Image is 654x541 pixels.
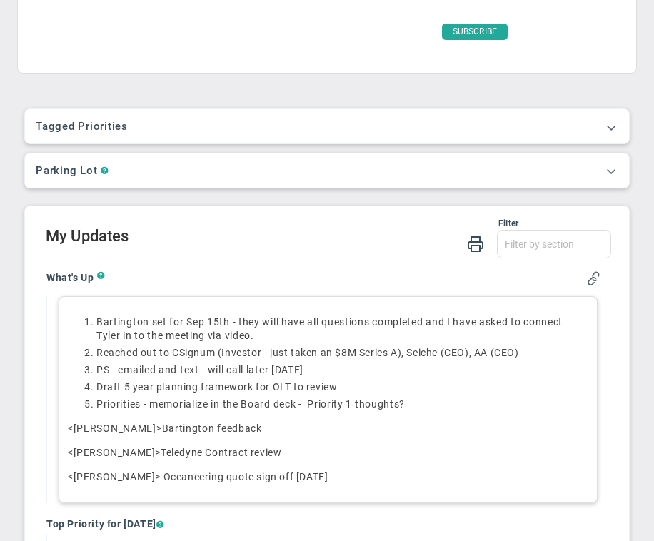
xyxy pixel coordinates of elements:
[162,423,262,434] span: Bartington feedback
[96,398,405,410] span: Priorities - memorialize in the Board deck - Priority 1 thoughts?
[498,231,610,258] input: Filter by section
[36,164,97,177] h3: Parking Lot
[46,517,600,530] h4: Top Priority for [DATE]
[96,347,519,358] span: Reached out to CSignum (Investor - just taken an $8M Series A), Seiche (CEO), AA (CEO)
[96,380,588,394] li: Draft 5 year planning framework for OLT to review
[467,234,484,252] span: Print My Huddle Updates
[36,120,618,133] h3: Tagged Priorities
[68,471,328,482] span: <[PERSON_NAME]> Oceaneering quote sign off [DATE]
[46,217,518,230] div: Filter
[96,316,563,341] span: Bartington set for Sep 15th - they will have all questions completed and I have asked to connect ...
[442,24,508,40] span: SUBSCRIBE
[68,423,162,434] span: <[PERSON_NAME]>
[46,230,611,246] h2: My Updates
[68,447,161,458] span: <[PERSON_NAME]>
[68,445,588,460] p: Teledyne Contract review
[46,271,97,284] h4: What's Up
[96,364,303,375] span: PS - emailed and text - will call later [DATE]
